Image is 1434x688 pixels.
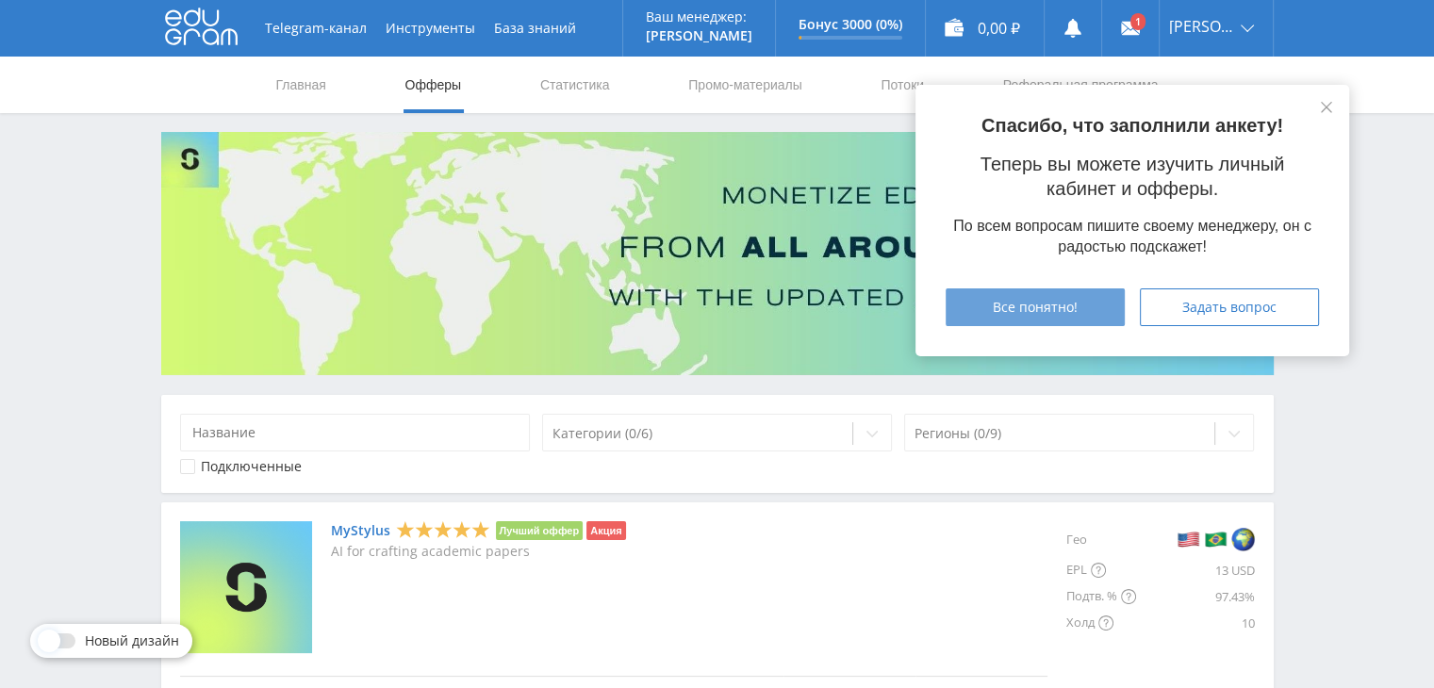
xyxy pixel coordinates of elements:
[946,115,1319,137] p: Спасибо, что заполнили анкету!
[201,459,302,474] div: Подключенные
[686,57,803,113] a: Промо-материалы
[646,28,752,43] p: [PERSON_NAME]
[1136,557,1255,583] div: 13 USD
[1066,557,1136,583] div: EPL
[331,544,626,559] p: AI for crafting academic papers
[1182,300,1277,315] span: Задать вопрос
[946,152,1319,201] p: Теперь вы можете изучить личный кабинет и офферы.
[1066,610,1136,636] div: Холд
[993,300,1078,315] span: Все понятно!
[946,216,1319,258] div: По всем вопросам пишите своему менеджеру, он с радостью подскажет!
[496,521,584,540] li: Лучший оффер
[161,132,1274,375] img: Banner
[879,57,926,113] a: Потоки
[180,414,531,451] input: Название
[1169,19,1235,34] span: [PERSON_NAME]
[1136,583,1255,610] div: 97.43%
[331,523,390,538] a: MyStylus
[274,57,328,113] a: Главная
[586,521,625,540] li: Акция
[538,57,612,113] a: Статистика
[396,520,490,540] div: 5 Stars
[1066,521,1136,557] div: Гео
[404,57,464,113] a: Офферы
[946,288,1125,326] button: Все понятно!
[1066,583,1136,610] div: Подтв. %
[180,521,312,653] img: MyStylus
[799,17,902,32] p: Бонус 3000 (0%)
[646,9,752,25] p: Ваш менеджер:
[1001,57,1161,113] a: Реферальная программа
[1140,288,1319,326] button: Задать вопрос
[85,633,179,648] span: Новый дизайн
[1136,610,1255,636] div: 10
